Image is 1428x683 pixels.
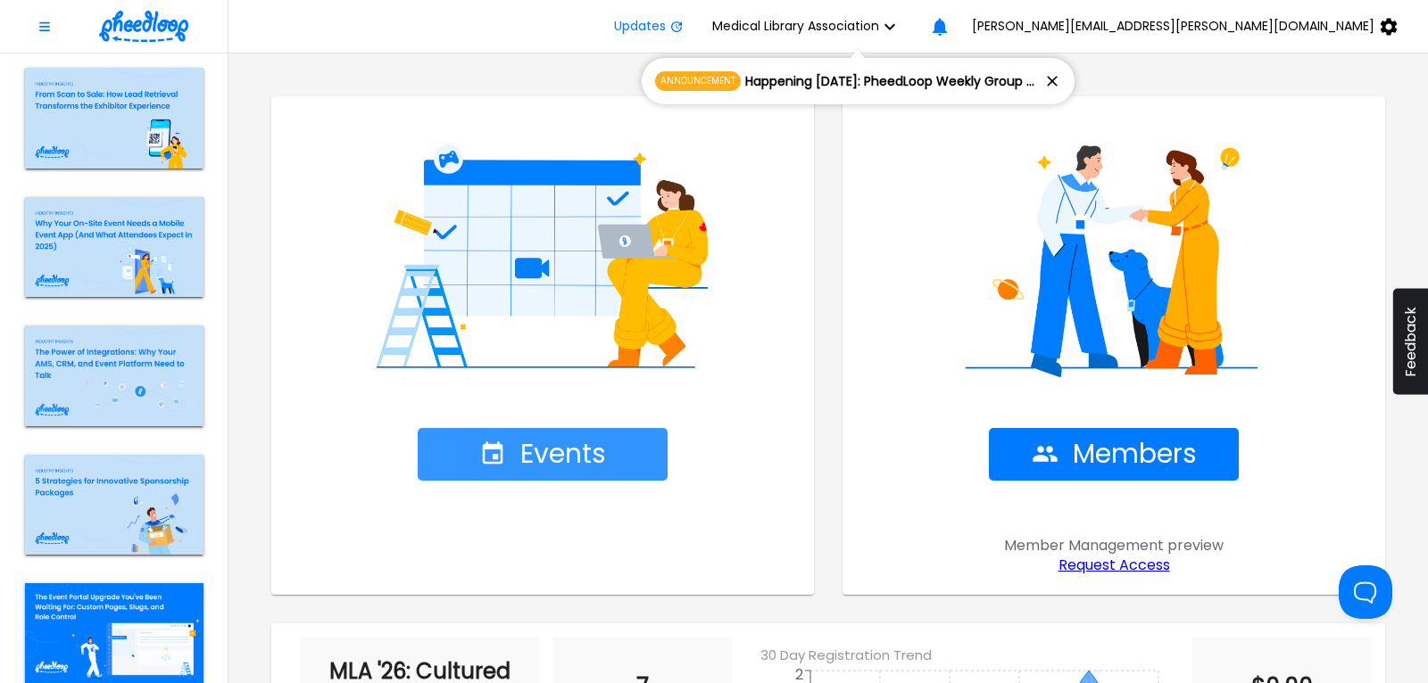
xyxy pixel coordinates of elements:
[972,19,1374,33] span: [PERSON_NAME][EMAIL_ADDRESS][PERSON_NAME][DOMAIN_NAME]
[1402,307,1419,377] span: Feedback
[745,71,1040,91] span: Happening [DATE]: PheedLoop Weekly Group Onboarding – Registration Part 1
[958,9,1421,45] button: [PERSON_NAME][EMAIL_ADDRESS][PERSON_NAME][DOMAIN_NAME]
[479,439,606,470] span: Events
[99,11,188,42] img: logo
[655,71,741,91] span: Announcement
[25,197,203,298] img: blogimage
[614,19,666,33] span: Updates
[25,455,203,555] img: blogimage
[25,68,203,169] img: blogimage
[698,9,922,45] button: Medical Library Association
[864,118,1364,385] img: Home Members
[293,118,793,385] img: Home Events
[1004,538,1224,554] span: Member Management preview
[418,428,668,481] button: Events
[989,428,1239,481] button: Members
[712,19,879,33] span: Medical Library Association
[1059,557,1170,573] a: Request Access
[1032,439,1197,470] span: Members
[1339,565,1392,619] iframe: Toggle Customer Support
[25,325,203,426] img: blogimage
[600,9,698,45] button: Updates
[760,645,1207,666] h6: 30 Day Registration Trend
